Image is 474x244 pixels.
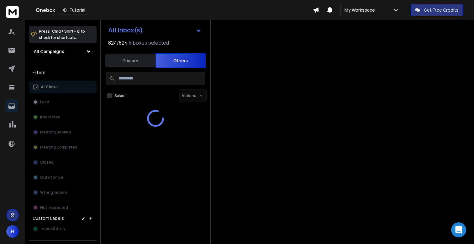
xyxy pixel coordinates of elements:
[29,45,97,58] button: All Campaigns
[108,27,143,33] h1: All Inbox(s)
[103,24,207,36] button: All Inbox(s)
[108,39,128,46] span: 824 / 824
[34,48,64,55] h1: All Campaigns
[36,6,313,14] div: Onebox
[29,68,97,77] h3: Filters
[33,215,64,221] h3: Custom Labels
[155,53,206,68] button: Others
[345,7,377,13] p: My Workspace
[105,54,155,68] button: Primary
[411,4,463,16] button: Get Free Credits
[39,28,85,41] p: Press to check for shortcuts.
[59,6,89,14] button: Tutorial
[129,39,169,46] h3: Inboxes selected
[451,222,466,237] div: Open Intercom Messenger
[424,7,459,13] p: Get Free Credits
[6,225,19,238] button: H
[51,28,80,35] span: Cmd + Shift + k
[114,93,126,98] label: Select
